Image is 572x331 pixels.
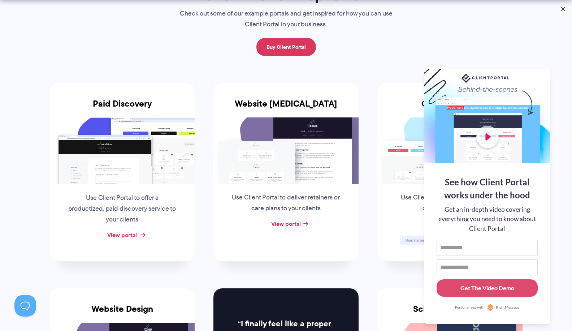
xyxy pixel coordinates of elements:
[271,219,301,228] a: View portal
[437,279,538,297] button: Get The Video Demo
[231,192,341,214] p: Use Client Portal to deliver retainers or care plans to your clients
[49,304,195,323] h3: Website Design
[487,304,494,311] img: Personalized with RightMessage
[107,231,137,239] a: View portal
[437,176,538,202] div: See how Client Portal works under the hood
[165,8,407,30] p: Check out some of our example portals and get inspired for how you can use Client Portal in your ...
[437,304,538,311] a: Personalized withRightMessage
[14,295,36,317] iframe: Toggle Customer Support
[377,304,523,323] h3: School and Parent
[496,305,519,310] span: RightMessage
[455,305,485,310] span: Personalized with
[377,99,523,117] h3: Online Course
[460,284,514,292] div: Get The Video Demo
[256,38,316,56] a: Buy Client Portal
[405,237,425,243] span: Username
[213,99,359,117] h3: Website [MEDICAL_DATA]
[395,192,505,214] p: Use Client Portal as a simple online course supplement
[67,193,177,225] p: Use Client Portal to offer a productized, paid discovery service to your clients
[437,205,538,233] div: Get an in-depth video covering everything you need to know about Client Portal
[49,99,195,117] h3: Paid Discovery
